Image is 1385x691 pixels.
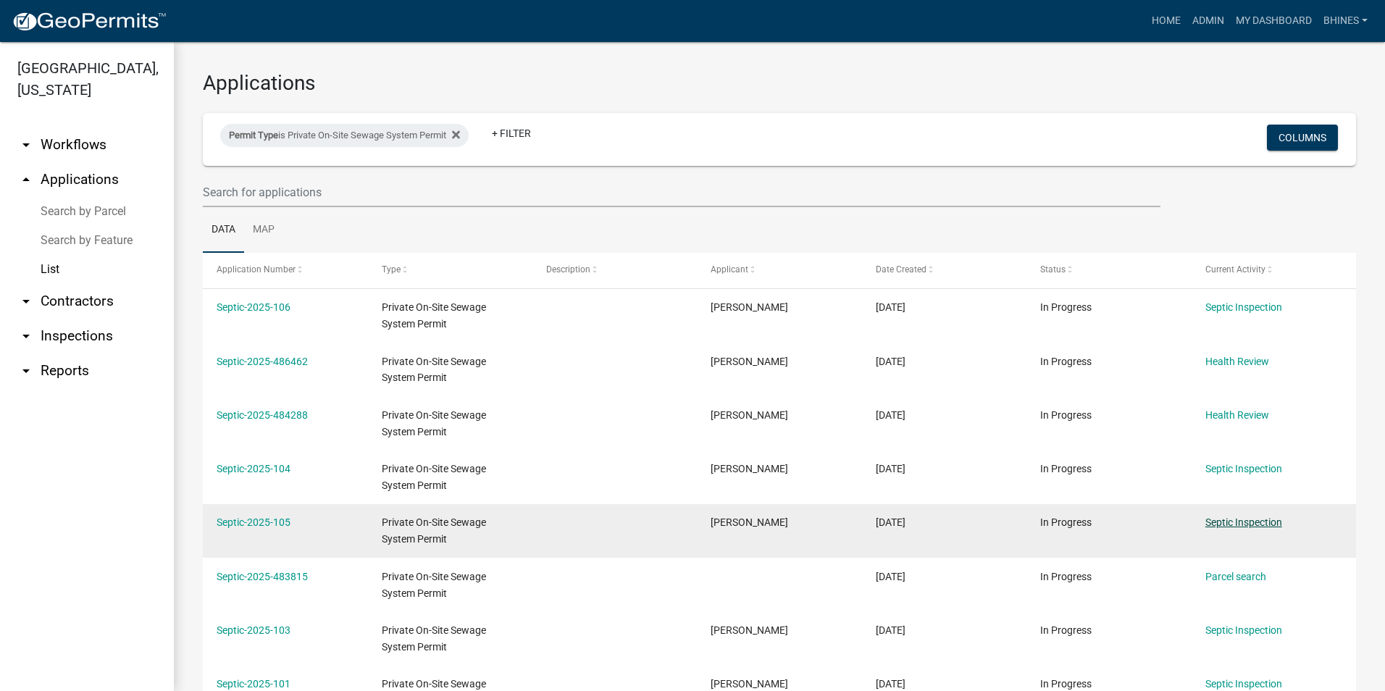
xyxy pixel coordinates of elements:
i: arrow_drop_up [17,171,35,188]
a: Health Review [1205,356,1269,367]
button: Columns [1267,125,1338,151]
datatable-header-cell: Status [1026,253,1191,288]
span: Kevin Amador [711,301,788,313]
span: Gary Cheesman [711,356,788,367]
a: Septic Inspection [1205,463,1282,474]
span: 10/01/2025 [876,356,905,367]
i: arrow_drop_down [17,362,35,380]
span: Private On-Site Sewage System Permit [382,463,486,491]
span: 09/23/2025 [876,624,905,636]
span: Private On-Site Sewage System Permit [382,356,486,384]
span: John Hack II [711,463,788,474]
datatable-header-cell: Current Activity [1192,253,1356,288]
span: 09/25/2025 [876,463,905,474]
a: Parcel search [1205,571,1266,582]
span: In Progress [1040,516,1092,528]
a: Septic-2025-106 [217,301,290,313]
span: Kevin Amador [711,624,788,636]
span: Private On-Site Sewage System Permit [382,301,486,330]
a: Septic Inspection [1205,624,1282,636]
span: 10/02/2025 [876,301,905,313]
i: arrow_drop_down [17,136,35,154]
a: Septic-2025-483815 [217,571,308,582]
span: In Progress [1040,409,1092,421]
a: Data [203,207,244,254]
span: John Hack II [711,678,788,690]
a: Septic-2025-484288 [217,409,308,421]
a: Septic-2025-103 [217,624,290,636]
datatable-header-cell: Type [367,253,532,288]
span: MICHAEL E SOULIGNE [711,409,788,421]
h3: Applications [203,71,1356,96]
span: In Progress [1040,624,1092,636]
span: 09/25/2025 [876,516,905,528]
span: Private On-Site Sewage System Permit [382,571,486,599]
span: In Progress [1040,301,1092,313]
span: Private On-Site Sewage System Permit [382,624,486,653]
span: 09/25/2025 [876,571,905,582]
datatable-header-cell: Description [532,253,697,288]
span: Application Number [217,264,296,275]
a: bhines [1318,7,1373,35]
span: Private On-Site Sewage System Permit [382,409,486,437]
span: Permit Type [229,130,278,141]
span: Status [1040,264,1066,275]
span: Description [546,264,590,275]
a: + Filter [480,120,543,146]
a: Admin [1187,7,1230,35]
a: Septic-2025-105 [217,516,290,528]
a: Septic Inspection [1205,678,1282,690]
i: arrow_drop_down [17,327,35,345]
span: In Progress [1040,356,1092,367]
a: Septic-2025-104 [217,463,290,474]
a: Map [244,207,283,254]
span: In Progress [1040,571,1092,582]
a: Septic Inspection [1205,301,1282,313]
a: Health Review [1205,409,1269,421]
datatable-header-cell: Date Created [862,253,1026,288]
a: Home [1146,7,1187,35]
datatable-header-cell: Applicant [697,253,861,288]
span: Current Activity [1205,264,1265,275]
a: Septic-2025-486462 [217,356,308,367]
div: is Private On-Site Sewage System Permit [220,124,469,147]
span: In Progress [1040,463,1092,474]
a: Septic-2025-101 [217,678,290,690]
span: Date Created [876,264,926,275]
span: Type [382,264,401,275]
i: arrow_drop_down [17,293,35,310]
span: 09/18/2025 [876,678,905,690]
a: My Dashboard [1230,7,1318,35]
datatable-header-cell: Application Number [203,253,367,288]
span: 09/26/2025 [876,409,905,421]
span: In Progress [1040,678,1092,690]
span: Private On-Site Sewage System Permit [382,516,486,545]
a: Septic Inspection [1205,516,1282,528]
input: Search for applications [203,177,1160,207]
span: Applicant [711,264,748,275]
span: John Redding [711,516,788,528]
